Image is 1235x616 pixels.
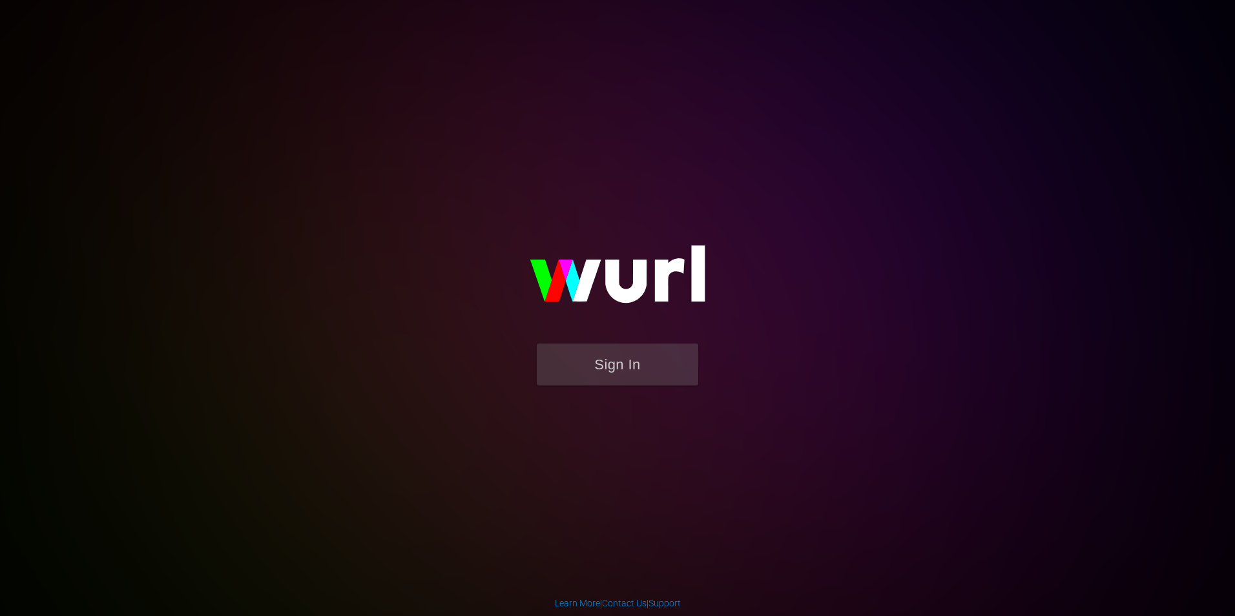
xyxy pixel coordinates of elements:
img: wurl-logo-on-black-223613ac3d8ba8fe6dc639794a292ebdb59501304c7dfd60c99c58986ef67473.svg [488,218,747,343]
div: | | [555,597,681,610]
a: Learn More [555,598,600,608]
button: Sign In [537,344,698,385]
a: Support [649,598,681,608]
a: Contact Us [602,598,647,608]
